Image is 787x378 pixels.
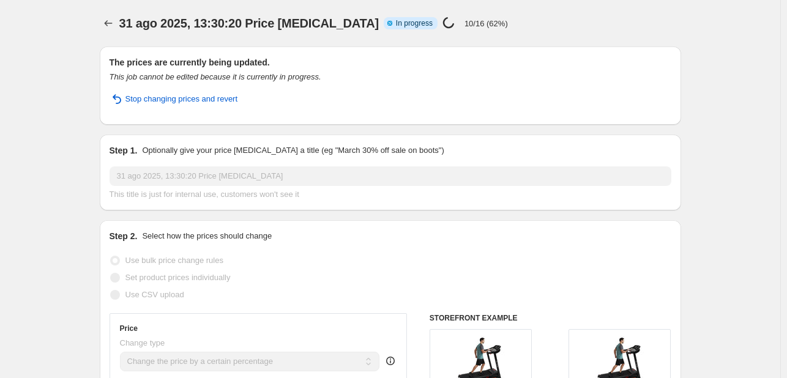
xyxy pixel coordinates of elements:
p: Select how the prices should change [142,230,272,242]
span: Use CSV upload [125,290,184,299]
span: Set product prices individually [125,273,231,282]
div: help [384,355,397,367]
span: 31 ago 2025, 13:30:20 Price [MEDICAL_DATA] [119,17,379,30]
i: This job cannot be edited because it is currently in progress. [110,72,321,81]
button: Stop changing prices and revert [102,89,245,109]
span: This title is just for internal use, customers won't see it [110,190,299,199]
span: In progress [396,18,433,28]
span: Change type [120,338,165,347]
span: Stop changing prices and revert [125,93,238,105]
p: 10/16 (62%) [464,19,508,28]
span: Use bulk price change rules [125,256,223,265]
h6: STOREFRONT EXAMPLE [430,313,671,323]
h2: Step 2. [110,230,138,242]
h3: Price [120,324,138,333]
h2: The prices are currently being updated. [110,56,671,69]
h2: Step 1. [110,144,138,157]
input: 30% off holiday sale [110,166,671,186]
p: Optionally give your price [MEDICAL_DATA] a title (eg "March 30% off sale on boots") [142,144,444,157]
button: Price change jobs [100,15,117,32]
